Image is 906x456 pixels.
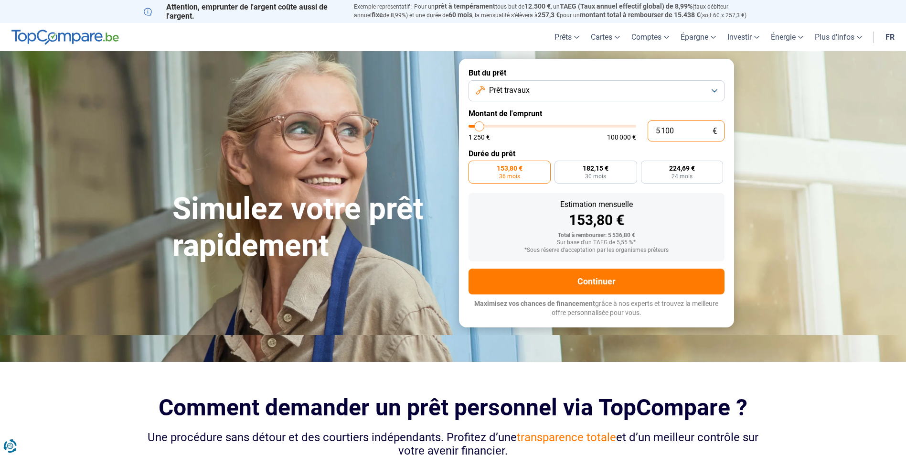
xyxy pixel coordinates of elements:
span: 1 250 € [469,134,490,141]
h1: Simulez votre prêt rapidement [172,191,448,264]
a: Épargne [675,23,722,51]
div: *Sous réserve d'acceptation par les organismes prêteurs [476,247,717,254]
span: 30 mois [585,174,606,179]
div: Sur base d'un TAEG de 5,55 %* [476,239,717,246]
a: Prêts [549,23,585,51]
span: montant total à rembourser de 15.438 € [580,11,700,19]
p: Attention, emprunter de l'argent coûte aussi de l'argent. [144,2,342,21]
div: 153,80 € [476,213,717,228]
p: grâce à nos experts et trouvez la meilleure offre personnalisée pour vous. [469,299,725,318]
label: Montant de l'emprunt [469,109,725,118]
a: Comptes [626,23,675,51]
div: Total à rembourser: 5 536,80 € [476,232,717,239]
span: € [713,127,717,135]
span: 60 mois [448,11,472,19]
span: prêt à tempérament [435,2,495,10]
a: Plus d'infos [809,23,868,51]
a: Énergie [765,23,809,51]
img: TopCompare [11,30,119,45]
p: Exemple représentatif : Pour un tous but de , un (taux débiteur annuel de 8,99%) et une durée de ... [354,2,763,20]
div: Estimation mensuelle [476,201,717,208]
span: 100 000 € [607,134,636,141]
a: Investir [722,23,765,51]
label: Durée du prêt [469,149,725,158]
span: transparence totale [517,431,616,444]
span: 36 mois [499,174,520,179]
button: Continuer [469,269,725,294]
span: fixe [372,11,383,19]
button: Prêt travaux [469,80,725,101]
h2: Comment demander un prêt personnel via TopCompare ? [144,394,763,421]
span: Prêt travaux [489,85,530,96]
span: 257,3 € [538,11,560,19]
span: 153,80 € [497,165,522,172]
label: But du prêt [469,68,725,77]
span: 12.500 € [524,2,551,10]
span: TAEG (Taux annuel effectif global) de 8,99% [560,2,693,10]
span: 182,15 € [583,165,608,172]
span: 24 mois [672,174,693,179]
span: 224,69 € [669,165,695,172]
a: Cartes [585,23,626,51]
span: Maximisez vos chances de financement [474,300,595,307]
a: fr [880,23,900,51]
